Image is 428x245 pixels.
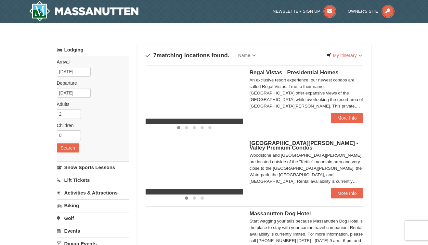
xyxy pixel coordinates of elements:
label: Children [57,122,124,129]
a: Newsletter Sign Up [273,9,336,14]
img: Massanutten Resort Logo [29,1,139,22]
a: Lodging [57,44,129,56]
h4: matching locations found. [146,52,229,59]
span: Regal Vistas - Presidential Homes [250,69,339,76]
a: My Itinerary [322,50,366,60]
a: More Info [331,188,363,198]
div: An exclusive resort experience, our newest condos are called Regal Vistas. True to their name, [G... [250,77,363,109]
a: Lift Tickets [57,174,129,186]
a: Massanutten Resort [29,1,139,22]
a: Activities & Attractions [57,187,129,199]
a: Biking [57,199,129,211]
a: Events [57,225,129,237]
a: Snow Sports Lessons [57,161,129,173]
label: Arrival [57,59,124,65]
button: Search [57,143,79,152]
a: Owner's Site [348,9,395,14]
label: Adults [57,101,124,108]
span: Newsletter Sign Up [273,9,320,14]
a: More Info [331,113,363,123]
label: Departure [57,80,124,86]
span: 7 [153,52,157,59]
span: Owner's Site [348,9,378,14]
a: Name [233,49,261,62]
div: Woodstone and [GEOGRAPHIC_DATA][PERSON_NAME] are located outside of the "Kettle" mountain area an... [250,152,363,185]
a: Golf [57,212,129,224]
span: [GEOGRAPHIC_DATA][PERSON_NAME] - Valley Premium Condos [250,140,358,151]
span: Massanutten Dog Hotel [250,210,311,217]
